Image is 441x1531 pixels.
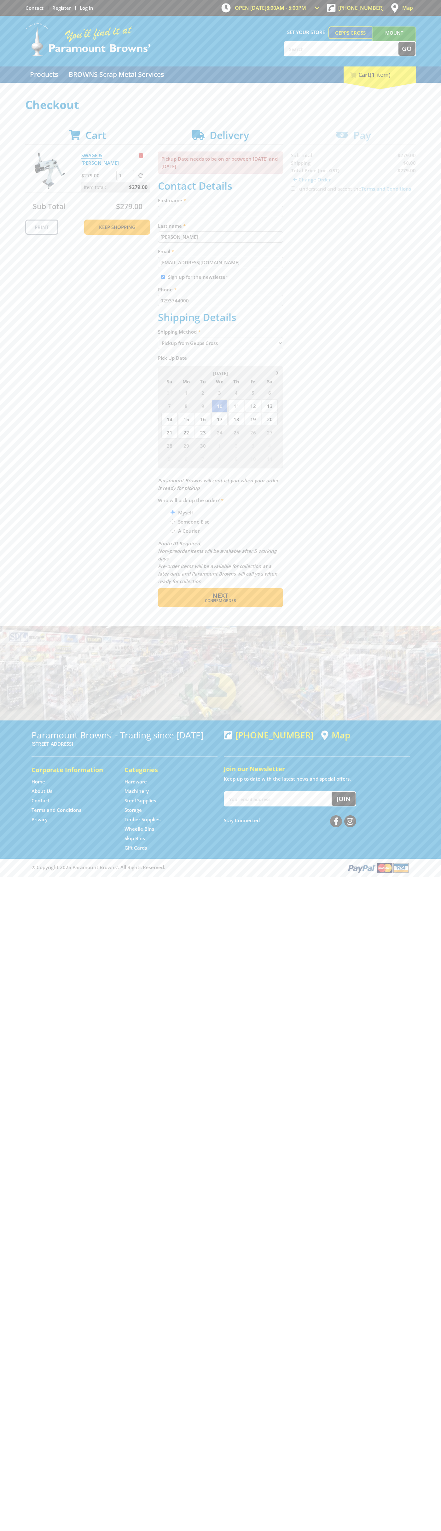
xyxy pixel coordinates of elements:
[262,452,278,465] span: 11
[81,152,119,166] a: SWAGE & [PERSON_NAME]
[195,439,211,452] span: 30
[195,377,211,386] span: Tu
[224,730,314,740] div: [PHONE_NUMBER]
[210,128,249,142] span: Delivery
[125,826,154,832] a: Go to the Wheelie Bins page
[370,71,391,78] span: (1 item)
[178,439,194,452] span: 29
[25,862,416,874] div: ® Copyright 2025 Paramount Browns'. All Rights Reserved.
[129,182,148,192] span: $279.00
[158,496,283,504] label: Who will pick up the order?
[178,413,194,425] span: 15
[228,413,244,425] span: 18
[161,413,177,425] span: 14
[125,788,149,794] a: Go to the Machinery page
[212,591,228,600] span: Next
[158,337,283,349] select: Please select a shipping method.
[158,295,283,306] input: Please enter your telephone number.
[85,128,106,142] span: Cart
[116,201,142,211] span: $279.00
[212,413,228,425] span: 17
[161,426,177,439] span: 21
[213,370,228,376] span: [DATE]
[245,413,261,425] span: 19
[228,399,244,412] span: 11
[178,377,194,386] span: Mo
[178,399,194,412] span: 8
[32,740,218,748] p: [STREET_ADDRESS]
[228,386,244,399] span: 4
[195,399,211,412] span: 9
[32,816,48,823] a: Go to the Privacy page
[178,426,194,439] span: 22
[224,775,410,783] p: Keep up to date with the latest news and special offers.
[245,426,261,439] span: 26
[26,5,44,11] a: Go to the Contact page
[25,99,416,111] h1: Checkout
[158,197,283,204] label: First name
[25,220,58,235] a: Print
[25,22,151,57] img: Paramount Browns'
[32,797,49,804] a: Go to the Contact page
[158,354,283,362] label: Pick Up Date
[372,26,416,50] a: Mount [PERSON_NAME]
[347,862,410,874] img: PayPal, Mastercard, Visa accepted
[176,516,212,527] label: Someone Else
[195,413,211,425] span: 16
[32,788,52,794] a: Go to the About Us page
[158,588,283,607] button: Next Confirm order
[125,845,147,851] a: Go to the Gift Cards page
[235,4,306,11] span: OPEN [DATE]
[245,377,261,386] span: Fr
[139,152,143,158] a: Remove from cart
[228,439,244,452] span: 2
[33,201,65,211] span: Sub Total
[158,180,283,192] h2: Contact Details
[284,42,398,56] input: Search
[178,452,194,465] span: 6
[32,807,81,813] a: Go to the Terms and Conditions page
[245,386,261,399] span: 5
[161,439,177,452] span: 28
[161,399,177,412] span: 7
[245,452,261,465] span: 10
[52,5,71,11] a: Go to the registration page
[161,386,177,399] span: 31
[158,257,283,268] input: Please enter your email address.
[284,26,329,38] span: Set your store
[64,66,169,83] a: Go to the BROWNS Scrap Metal Services page
[32,778,45,785] a: Go to the Home page
[158,206,283,217] input: Please enter your first name.
[158,231,283,243] input: Please enter your last name.
[171,529,175,533] input: Please select who will pick up the order.
[212,452,228,465] span: 8
[171,510,175,514] input: Please select who will pick up the order.
[125,807,142,813] a: Go to the Storage page
[25,66,63,83] a: Go to the Products page
[266,4,306,11] span: 8:00am - 5:00pm
[212,386,228,399] span: 3
[125,778,147,785] a: Go to the Hardware page
[262,426,278,439] span: 27
[262,439,278,452] span: 4
[84,220,150,235] a: Keep Shopping
[125,816,160,823] a: Go to the Timber Supplies page
[224,813,356,828] div: Stay Connected
[228,377,244,386] span: Th
[262,413,278,425] span: 20
[344,66,416,83] div: Cart
[228,452,244,465] span: 9
[262,386,278,399] span: 6
[125,766,205,774] h5: Categories
[168,274,227,280] label: Sign up for the newsletter
[171,519,175,524] input: Please select who will pick up the order.
[178,386,194,399] span: 1
[32,730,218,740] h3: Paramount Browns' - Trading since [DATE]
[212,426,228,439] span: 24
[228,426,244,439] span: 25
[332,792,356,806] button: Join
[158,540,277,584] em: Photo ID Required. Non-preorder items will be available after 5 working days Pre-order items will...
[245,399,261,412] span: 12
[161,377,177,386] span: Su
[195,452,211,465] span: 7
